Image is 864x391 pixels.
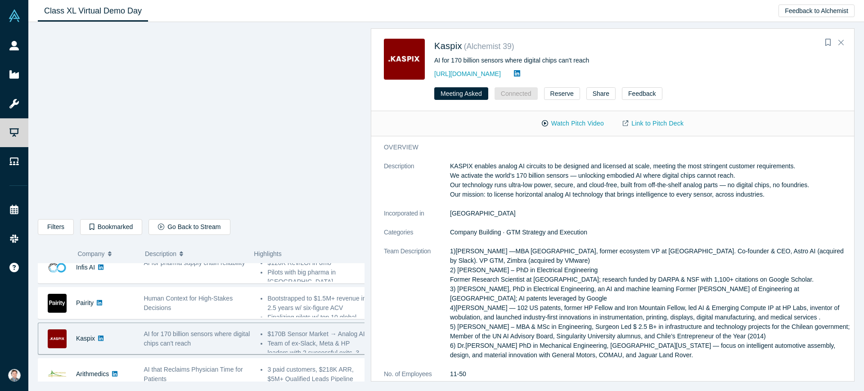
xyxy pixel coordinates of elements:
[778,4,855,17] button: Feedback to Alchemist
[384,247,450,369] dt: Team Description
[384,369,450,388] dt: No. of Employees
[38,29,364,212] iframe: KASPIX
[586,87,616,100] button: Share
[38,0,148,22] a: Class XL Virtual Demo Day
[144,259,245,266] span: AI for pharma supply chain reliability
[48,258,67,277] img: Infis AI's Logo
[532,116,613,131] button: Watch Pitch Video
[267,294,368,313] li: Bootstrapped to $1.5M+ revenue in 2.5 years w/ six-figure ACV
[80,219,142,235] button: Bookmarked
[434,56,734,65] div: AI for 170 billion sensors where digital chips can't reach
[8,9,21,22] img: Alchemist Vault Logo
[38,219,74,235] button: Filters
[464,42,514,51] small: ( Alchemist 39 )
[267,313,368,341] li: Finalizing pilots w/ top 10 global insurer & world's largest staffing firm + ...
[148,219,230,235] button: Go Back to Stream
[450,369,850,379] dd: 11-50
[267,365,368,384] li: 3 paid customers, $218K ARR, $5M+ Qualified Leads Pipeline
[434,87,488,100] a: Meeting Asked
[384,39,425,80] img: Kaspix's Logo
[144,330,250,347] span: AI for 170 billion sensors where digital chips can't reach
[144,366,243,382] span: AI that Reclaims Physician Time for Patients
[145,244,244,263] button: Description
[48,294,67,313] img: Pairity's Logo
[267,329,368,339] li: $170B Sensor Market → Analog AI;
[78,244,105,263] span: Company
[48,365,67,384] img: Arithmedics's Logo
[495,87,538,100] button: Connected
[613,116,693,131] a: Link to Pitch Deck
[254,250,281,257] span: Highlights
[434,41,462,51] a: Kaspix
[384,143,837,152] h3: overview
[450,229,587,236] span: Company Building · GTM Strategy and Execution
[384,209,450,228] dt: Incorporated in
[76,370,109,378] a: Arithmedics
[834,36,848,50] button: Close
[76,335,95,342] a: Kaspix
[76,264,95,271] a: Infis AI
[78,244,136,263] button: Company
[822,36,834,49] button: Bookmark
[145,244,176,263] span: Description
[450,247,850,360] p: 1)[PERSON_NAME] —MBA [GEOGRAPHIC_DATA], former ecosystem VP at [GEOGRAPHIC_DATA]. Co-founder & CE...
[450,162,850,199] p: KASPIX enables analog AI circuits to be designed and licensed at scale, meeting the most stringen...
[144,295,233,311] span: Human Context for High-Stakes Decisions
[450,209,850,218] dd: [GEOGRAPHIC_DATA]
[384,228,450,247] dt: Categories
[267,339,368,367] li: Team of ex-Slack, Meta & HP leaders with 2 successful exits, 3 PhDs ...
[267,268,368,287] li: Pilots with big pharma in [GEOGRAPHIC_DATA] ...
[384,162,450,209] dt: Description
[8,369,21,382] img: Andres Valdivieso's Account
[434,70,501,77] a: [URL][DOMAIN_NAME]
[76,299,94,306] a: Pairity
[48,329,67,348] img: Kaspix's Logo
[544,87,580,100] button: Reserve
[622,87,662,100] button: Feedback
